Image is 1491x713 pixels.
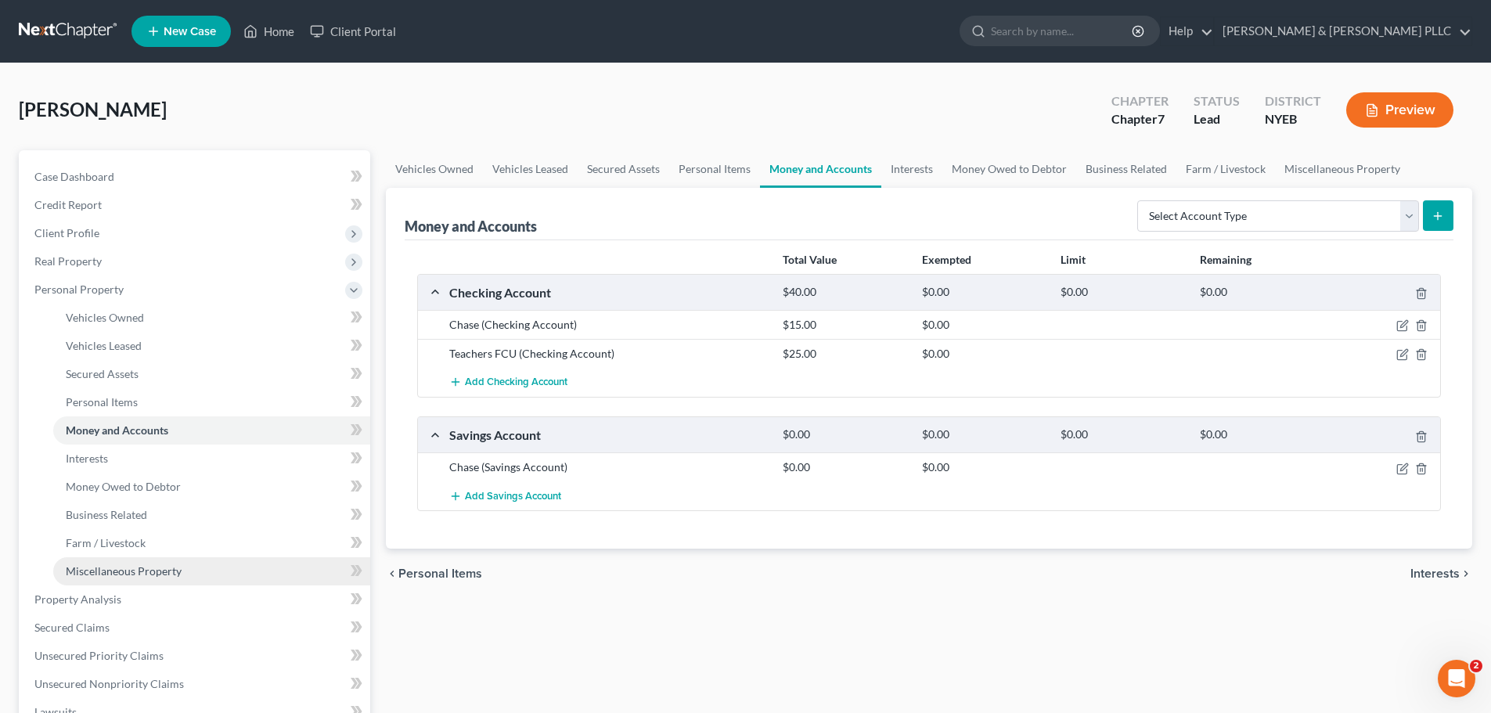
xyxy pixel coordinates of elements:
div: $0.00 [914,346,1053,362]
span: Real Property [34,254,102,268]
span: Personal Items [398,567,482,580]
span: Personal Items [66,395,138,409]
a: Money Owed to Debtor [942,150,1076,188]
span: 2 [1470,660,1482,672]
a: Home [236,17,302,45]
a: Vehicles Owned [53,304,370,332]
div: Lead [1194,110,1240,128]
span: Add Checking Account [465,376,567,389]
div: $40.00 [775,285,913,300]
strong: Exempted [922,253,971,266]
div: Chase (Checking Account) [441,317,775,333]
span: Farm / Livestock [66,536,146,549]
strong: Remaining [1200,253,1252,266]
a: Credit Report [22,191,370,219]
a: Interests [881,150,942,188]
span: Unsecured Nonpriority Claims [34,677,184,690]
button: chevron_left Personal Items [386,567,482,580]
a: Miscellaneous Property [1275,150,1410,188]
a: Miscellaneous Property [53,557,370,585]
div: $0.00 [1053,285,1191,300]
div: $0.00 [914,285,1053,300]
span: New Case [164,26,216,38]
strong: Total Value [783,253,837,266]
a: Secured Assets [578,150,669,188]
div: $0.00 [914,317,1053,333]
div: Chase (Savings Account) [441,459,775,475]
span: Interests [1410,567,1460,580]
a: Vehicles Owned [386,150,483,188]
div: Chapter [1111,110,1169,128]
span: [PERSON_NAME] [19,98,167,121]
div: $15.00 [775,317,913,333]
a: Business Related [1076,150,1176,188]
strong: Limit [1061,253,1086,266]
div: Chapter [1111,92,1169,110]
iframe: Intercom live chat [1438,660,1475,697]
div: $0.00 [775,427,913,442]
div: NYEB [1265,110,1321,128]
a: Farm / Livestock [1176,150,1275,188]
div: Money and Accounts [405,217,537,236]
a: Help [1161,17,1213,45]
a: Personal Items [53,388,370,416]
a: Vehicles Leased [53,332,370,360]
a: Secured Assets [53,360,370,388]
a: Vehicles Leased [483,150,578,188]
a: Interests [53,445,370,473]
div: $0.00 [914,459,1053,475]
a: Personal Items [669,150,760,188]
div: $0.00 [775,459,913,475]
i: chevron_left [386,567,398,580]
span: Money and Accounts [66,423,168,437]
span: Personal Property [34,283,124,296]
span: 7 [1158,111,1165,126]
span: Secured Claims [34,621,110,634]
span: Property Analysis [34,592,121,606]
a: Money and Accounts [760,150,881,188]
div: $0.00 [1192,285,1331,300]
button: Preview [1346,92,1453,128]
span: Unsecured Priority Claims [34,649,164,662]
div: $25.00 [775,346,913,362]
a: Property Analysis [22,585,370,614]
a: Money Owed to Debtor [53,473,370,501]
input: Search by name... [991,16,1134,45]
a: Case Dashboard [22,163,370,191]
i: chevron_right [1460,567,1472,580]
span: Vehicles Leased [66,339,142,352]
span: Credit Report [34,198,102,211]
span: Add Savings Account [465,490,561,502]
a: Unsecured Priority Claims [22,642,370,670]
div: $0.00 [914,427,1053,442]
span: Client Profile [34,226,99,239]
a: Unsecured Nonpriority Claims [22,670,370,698]
button: Add Checking Account [449,368,567,397]
span: Business Related [66,508,147,521]
span: Secured Assets [66,367,139,380]
a: Secured Claims [22,614,370,642]
div: $0.00 [1053,427,1191,442]
a: [PERSON_NAME] & [PERSON_NAME] PLLC [1215,17,1471,45]
a: Business Related [53,501,370,529]
a: Money and Accounts [53,416,370,445]
button: Interests chevron_right [1410,567,1472,580]
span: Money Owed to Debtor [66,480,181,493]
div: Checking Account [441,284,775,301]
div: Status [1194,92,1240,110]
div: $0.00 [1192,427,1331,442]
button: Add Savings Account [449,481,561,510]
span: Vehicles Owned [66,311,144,324]
span: Miscellaneous Property [66,564,182,578]
div: Teachers FCU (Checking Account) [441,346,775,362]
div: District [1265,92,1321,110]
a: Client Portal [302,17,404,45]
div: Savings Account [441,427,775,443]
a: Farm / Livestock [53,529,370,557]
span: Interests [66,452,108,465]
span: Case Dashboard [34,170,114,183]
